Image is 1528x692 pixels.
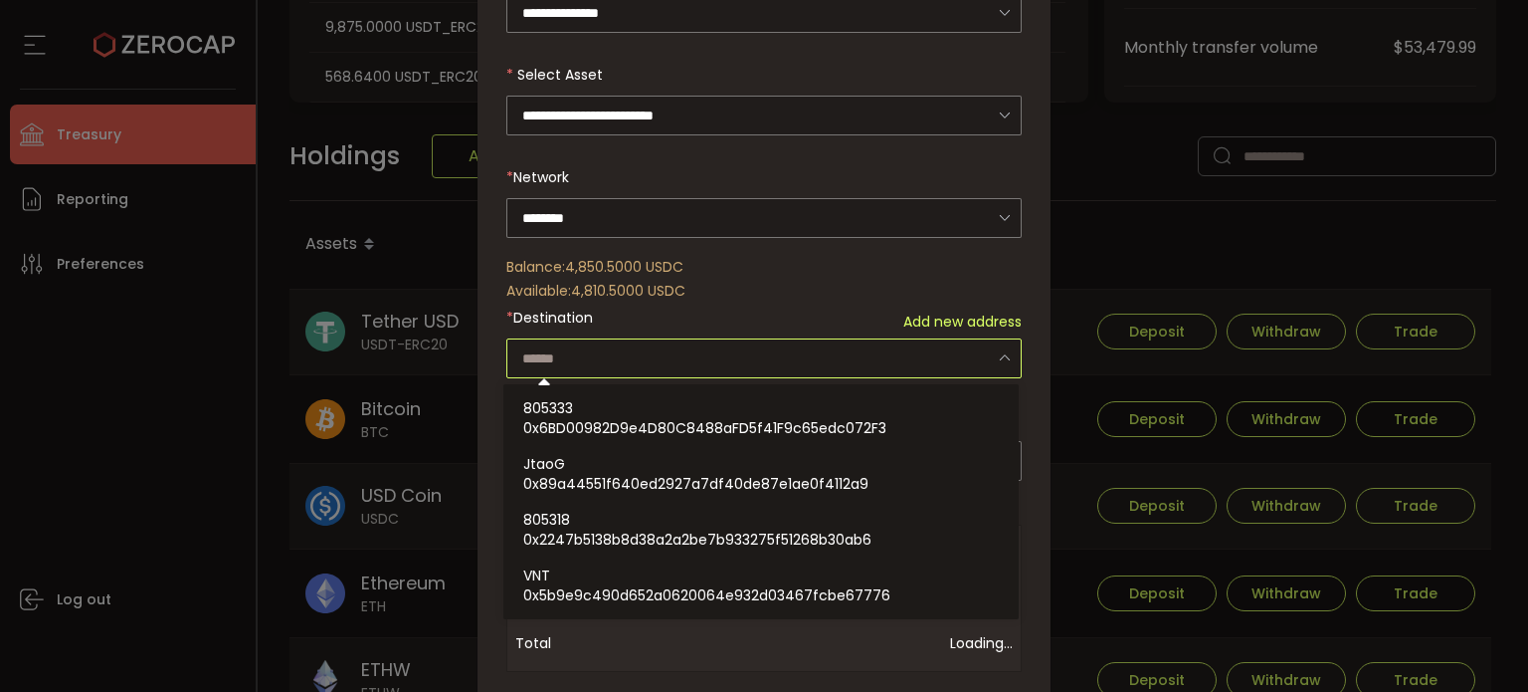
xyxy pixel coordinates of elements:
span: 0x6BD00982D9e4D80C8488aFD5f41F9c65edc072F3 [523,418,886,438]
iframe: Chat Widget [1429,596,1528,692]
span: JtaoG [523,454,565,474]
span: VNT [523,566,550,585]
span: 805318 [523,510,570,530]
span: 0x89a44551f640ed2927a7df40de87e1ae0f4112a9 [523,474,868,494]
span: 0x5b9e9c490d652a0620064e932d03467fcbe67776 [523,585,890,605]
span: 805333 [523,398,573,418]
span: 0x2247b5138b8d38a2a2be7b933275f51268b30ab6 [523,530,871,550]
